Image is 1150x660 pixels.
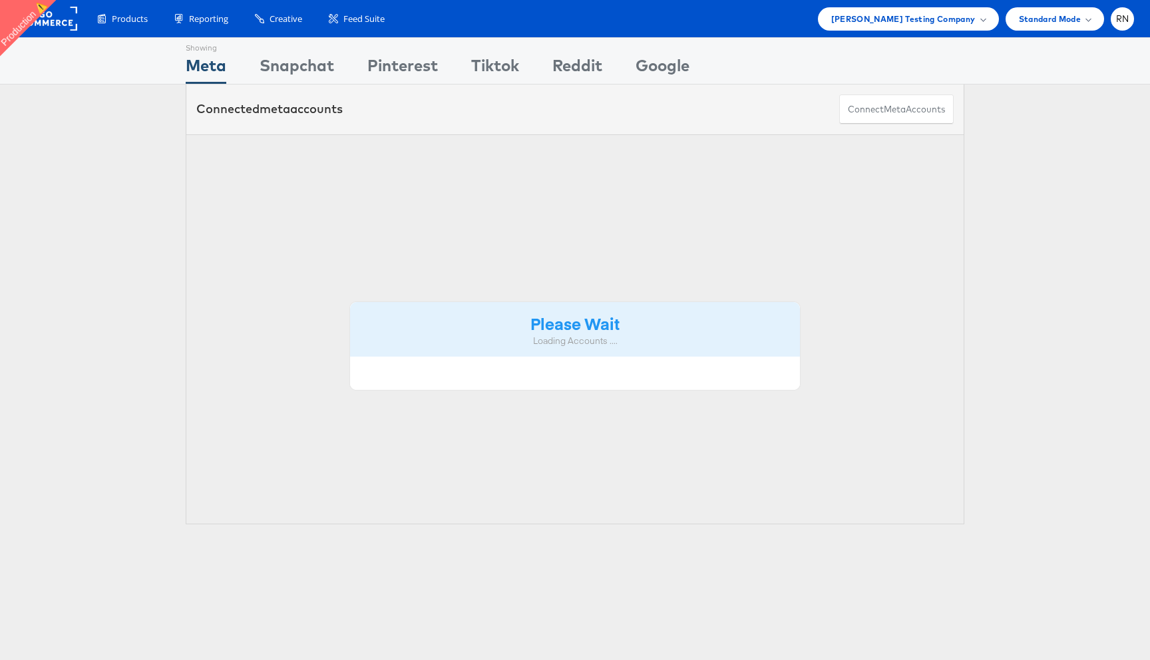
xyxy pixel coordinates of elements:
[884,103,906,116] span: meta
[530,312,620,334] strong: Please Wait
[186,38,226,54] div: Showing
[831,12,976,26] span: [PERSON_NAME] Testing Company
[552,54,602,84] div: Reddit
[112,13,148,25] span: Products
[186,54,226,84] div: Meta
[189,13,228,25] span: Reporting
[260,101,290,116] span: meta
[367,54,438,84] div: Pinterest
[360,335,790,347] div: Loading Accounts ....
[1116,15,1129,23] span: RN
[471,54,519,84] div: Tiktok
[636,54,689,84] div: Google
[196,100,343,118] div: Connected accounts
[260,54,334,84] div: Snapchat
[343,13,385,25] span: Feed Suite
[839,94,954,124] button: ConnectmetaAccounts
[1019,12,1081,26] span: Standard Mode
[270,13,302,25] span: Creative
